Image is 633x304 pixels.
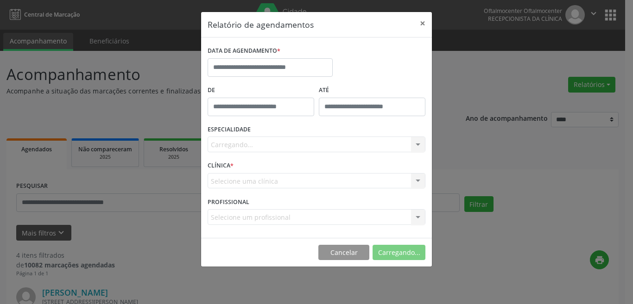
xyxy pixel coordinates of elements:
label: ESPECIALIDADE [208,123,251,137]
button: Cancelar [318,245,369,261]
h5: Relatório de agendamentos [208,19,314,31]
label: ATÉ [319,83,425,98]
label: De [208,83,314,98]
label: PROFISSIONAL [208,195,249,209]
button: Close [413,12,432,35]
button: Carregando... [373,245,425,261]
label: CLÍNICA [208,159,234,173]
label: DATA DE AGENDAMENTO [208,44,280,58]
